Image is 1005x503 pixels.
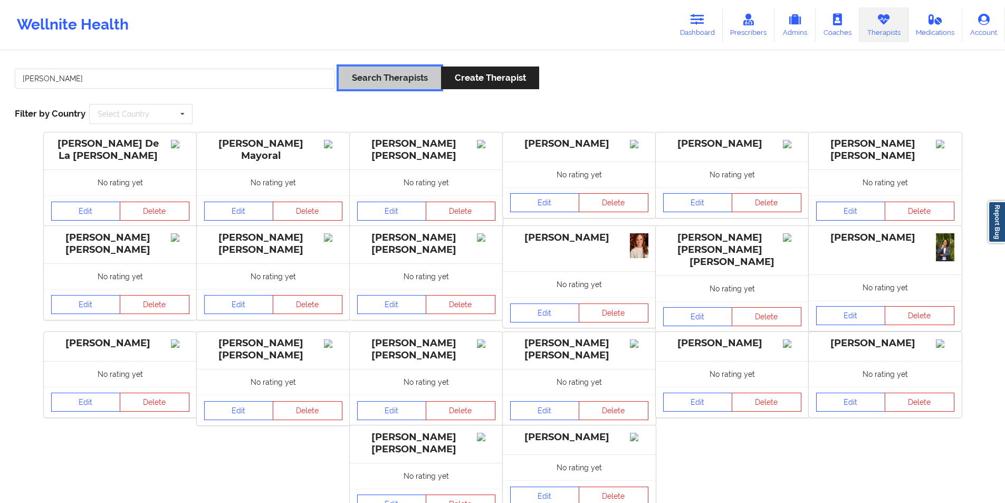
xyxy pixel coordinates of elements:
div: [PERSON_NAME] De La [PERSON_NAME] [51,138,189,162]
div: No rating yet [503,271,656,297]
div: [PERSON_NAME] [PERSON_NAME] [51,232,189,256]
div: No rating yet [656,162,809,187]
a: Edit [204,295,274,314]
div: [PERSON_NAME] [663,138,801,150]
a: Edit [204,202,274,221]
button: Delete [273,295,342,314]
a: Edit [51,202,121,221]
a: Edit [663,193,733,212]
img: Image%2Fplaceholer-image.png [324,339,342,348]
div: [PERSON_NAME] [510,431,648,443]
a: Prescribers [723,7,775,42]
img: Image%2Fplaceholer-image.png [477,339,495,348]
div: [PERSON_NAME] [663,337,801,349]
img: 2c8adeb9-a5fb-41e0-abc5-5e9d22316eba_CMZ01915-Enhanced-NR.jpeg [936,233,954,261]
a: Edit [816,393,886,412]
img: Image%2Fplaceholer-image.png [324,233,342,242]
div: No rating yet [44,263,197,289]
div: [PERSON_NAME] [510,232,648,244]
div: No rating yet [656,361,809,387]
a: Edit [357,202,427,221]
div: No rating yet [350,263,503,289]
img: Image%2Fplaceholer-image.png [936,339,954,348]
button: Search Therapists [339,67,441,89]
div: [PERSON_NAME] [816,337,954,349]
div: [PERSON_NAME] [PERSON_NAME] [357,431,495,455]
img: Image%2Fplaceholer-image.png [936,140,954,148]
div: [PERSON_NAME] [PERSON_NAME] [PERSON_NAME] [663,232,801,268]
div: No rating yet [197,263,350,289]
div: [PERSON_NAME] [PERSON_NAME] [204,232,342,256]
button: Create Therapist [441,67,539,89]
a: Edit [510,303,580,322]
a: Edit [510,401,580,420]
a: Medications [908,7,963,42]
img: Image%2Fplaceholer-image.png [630,140,648,148]
button: Delete [273,401,342,420]
div: No rating yet [656,276,809,301]
div: No rating yet [503,454,656,480]
a: Edit [357,401,427,420]
a: Coaches [816,7,859,42]
a: Report Bug [988,201,1005,243]
button: Delete [732,307,801,326]
a: Admins [774,7,816,42]
a: Edit [51,393,121,412]
button: Delete [273,202,342,221]
button: Delete [579,303,648,322]
span: Filter by Country [15,108,85,119]
div: [PERSON_NAME] [PERSON_NAME] [510,337,648,362]
a: Therapists [859,7,908,42]
a: Edit [663,393,733,412]
img: Image%2Fplaceholer-image.png [783,339,801,348]
button: Delete [579,193,648,212]
button: Delete [732,193,801,212]
div: No rating yet [809,274,962,300]
div: No rating yet [350,463,503,489]
div: No rating yet [350,369,503,395]
a: Edit [357,295,427,314]
button: Delete [120,393,189,412]
img: Image%2Fplaceholer-image.png [324,140,342,148]
div: [PERSON_NAME] [PERSON_NAME] [357,138,495,162]
a: Edit [510,193,580,212]
div: [PERSON_NAME] [PERSON_NAME] [357,232,495,256]
a: Edit [663,307,733,326]
div: Select Country [98,110,149,118]
button: Delete [885,393,954,412]
img: Image%2Fplaceholer-image.png [477,433,495,441]
div: [PERSON_NAME] [510,138,648,150]
img: Image%2Fplaceholer-image.png [783,233,801,242]
button: Delete [426,401,495,420]
img: Image%2Fplaceholer-image.png [630,433,648,441]
div: No rating yet [350,169,503,195]
div: No rating yet [197,369,350,395]
button: Delete [732,393,801,412]
img: Image%2Fplaceholer-image.png [630,339,648,348]
img: Image%2Fplaceholer-image.png [477,233,495,242]
div: [PERSON_NAME] [PERSON_NAME] [357,337,495,362]
button: Delete [885,202,954,221]
div: No rating yet [44,361,197,387]
button: Delete [885,306,954,325]
a: Edit [51,295,121,314]
img: Image%2Fplaceholer-image.png [171,233,189,242]
button: Delete [579,401,648,420]
input: Search Keywords [15,69,335,89]
button: Delete [426,202,495,221]
div: No rating yet [503,369,656,395]
div: No rating yet [197,169,350,195]
a: Edit [816,306,886,325]
div: No rating yet [809,361,962,387]
a: Edit [816,202,886,221]
button: Delete [120,202,189,221]
div: [PERSON_NAME] [PERSON_NAME] [204,337,342,362]
a: Edit [204,401,274,420]
img: Image%2Fplaceholer-image.png [171,140,189,148]
div: No rating yet [809,169,962,195]
img: Image%2Fplaceholer-image.png [171,339,189,348]
img: 356ae559-a440-403b-8534-bc209345a685_Facetune_23-09-2024-15-46-24.jpeg [630,233,648,258]
div: [PERSON_NAME] [PERSON_NAME] [816,138,954,162]
img: Image%2Fplaceholer-image.png [783,140,801,148]
a: Account [962,7,1005,42]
